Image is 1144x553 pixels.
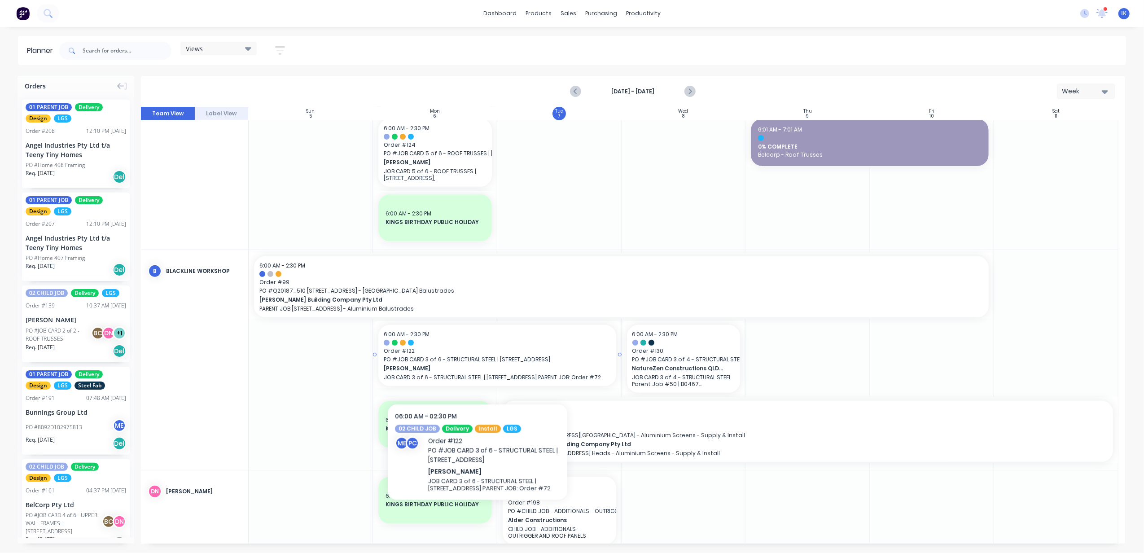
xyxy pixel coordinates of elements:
div: Del [113,437,126,450]
div: B [148,264,162,278]
span: Req. [DATE] [26,535,55,544]
div: BC [91,326,105,340]
span: 6:00 AM - 2:30 PM [384,330,430,338]
div: BLACKLINE WORKSHOP [166,267,241,275]
span: 6:00 AM - 2:30 PM [508,406,554,414]
div: 04:37 PM [DATE] [86,487,126,495]
div: 9 [806,114,809,118]
span: LGS [54,382,71,390]
div: + 1 [113,326,126,340]
span: 01 PARENT JOB [26,196,72,204]
button: Label View [195,107,249,120]
span: Design [26,114,51,123]
div: Week [1062,87,1103,96]
div: BC [102,515,115,528]
span: 6:00 AM - 2:30 PM [386,492,431,500]
span: Delivery [75,370,103,378]
div: Del [113,536,126,550]
strong: [DATE] - [DATE] [588,88,678,96]
span: Design [26,474,51,482]
button: Team View [141,107,195,120]
span: Order # 198 [508,499,611,507]
span: [PERSON_NAME] [384,158,476,167]
div: Bunnings Group Ltd [26,408,126,417]
span: Orders [25,81,46,91]
span: 6:00 AM - 2:30 PM [259,262,305,269]
span: 6:00 AM - 2:30 PM [386,210,431,217]
div: 8 [682,114,684,118]
span: Design [26,382,51,390]
span: Req. [DATE] [26,343,55,351]
div: Mon [430,109,440,114]
input: Search for orders... [83,42,171,60]
div: PO #JOB CARD 4 of 6 - UPPER WALL FRAMES | [STREET_ADDRESS] [26,511,105,535]
div: 6 [433,114,436,118]
span: [PERSON_NAME] [384,364,588,373]
div: Planner [27,45,57,56]
img: Factory [16,7,30,20]
span: Req. [DATE] [26,169,55,177]
div: DN [102,326,115,340]
span: Order # 124 [384,141,487,149]
span: 02 CHILD JOB [26,289,68,297]
div: sales [556,7,581,20]
span: KINGS BIRTHDAY PUBLIC HOLIDAY [386,500,485,509]
span: [PERSON_NAME] Building Company Pty Ltd [259,296,911,304]
div: DN [148,485,162,498]
div: PO #8092D102975813 [26,423,82,431]
p: JOB CARD 3 of 4 - STRUCTURAL STEEL Parent Job #50 | B0467 Transferred from Xero Quote QU-1063 [632,374,735,387]
div: PO #JOB CARD 2 of 2 - ROOF TRUSSES [26,327,94,343]
span: Alder Constructions [508,516,600,524]
span: 01 PARENT JOB [26,370,72,378]
span: Steel Fab [75,382,105,390]
span: Delivery [75,103,103,111]
div: Del [113,344,126,358]
span: KINGS BIRTHDAY PUBLIC HOLIDAY [386,218,485,226]
div: 5 [309,114,312,118]
span: Req. [DATE] [26,436,55,444]
span: 6:00 AM - 2:30 PM [632,330,678,338]
div: Thu [803,109,812,114]
div: productivity [622,7,665,20]
div: Order # 208 [26,127,55,135]
span: LGS [102,289,119,297]
div: Sat [1052,109,1060,114]
div: Del [113,170,126,184]
div: 11 [1055,114,1057,118]
div: Tue [555,109,563,114]
span: Delivery [71,289,99,297]
div: Order # 191 [26,394,55,402]
span: 6:00 AM - 7:00 AM [508,482,556,490]
div: [PERSON_NAME] [166,487,241,496]
span: Order # 130 [632,347,735,355]
span: PO # JOB CARD 5 of 6 - ROOF TRUSSES | [STREET_ADDRESS], [384,149,487,158]
span: LGS [54,207,71,215]
span: Design [26,207,51,215]
div: ME [113,419,126,432]
span: Views [186,44,203,53]
span: [PERSON_NAME] Building Company Pty Ltd [508,440,1048,448]
div: Order # 139 [26,302,55,310]
div: Angel Industries Pty Ltd t/a Teeny Tiny Homes [26,140,126,159]
span: LGS [54,474,71,482]
div: 12:10 PM [DATE] [86,127,126,135]
span: Order # 98 [508,423,1108,431]
div: Order # 207 [26,220,55,228]
div: 10:37 AM [DATE] [86,302,126,310]
span: PO # Q20187_510 [STREET_ADDRESS] - [GEOGRAPHIC_DATA] Balustrades [259,287,983,295]
div: DN [113,515,126,528]
div: Del [113,263,126,276]
span: NatureZen Constructions QLD Pty Ltd [632,364,725,373]
div: 7 [558,114,560,118]
span: Order # 99 [259,278,983,286]
div: 12:10 PM [DATE] [86,220,126,228]
div: 10 [929,114,934,118]
div: 07:48 AM [DATE] [86,394,126,402]
p: CHILD JOB - ADDITIONALS - OUTRIGGER AND ROOF PANELS [508,526,611,539]
div: Angel Industries Pty Ltd t/a Teeny Tiny Homes [26,233,126,252]
span: PO # CHILD JOB - ADDITIONALS - OUTRIGGER AND ROOF PANELS [508,507,611,515]
span: 02 CHILD JOB [26,463,68,471]
span: LGS [54,114,71,123]
span: 0% COMPLETE [758,143,982,151]
span: Req. [DATE] [26,262,55,270]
